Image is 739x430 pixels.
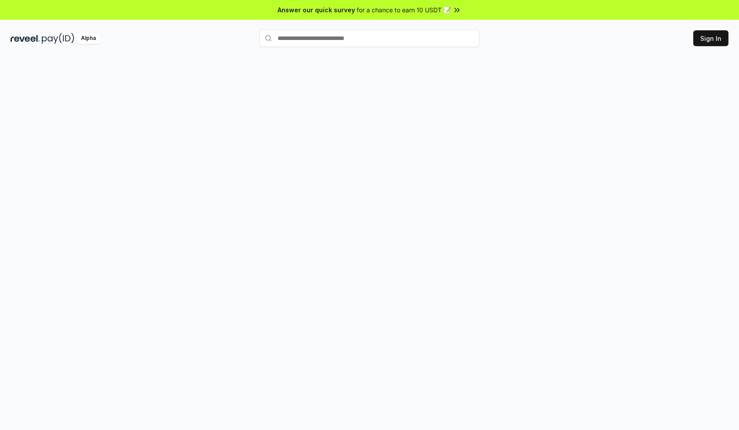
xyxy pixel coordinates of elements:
[76,33,101,44] div: Alpha
[693,30,728,46] button: Sign In
[278,5,355,14] span: Answer our quick survey
[42,33,74,44] img: pay_id
[357,5,451,14] span: for a chance to earn 10 USDT 📝
[11,33,40,44] img: reveel_dark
